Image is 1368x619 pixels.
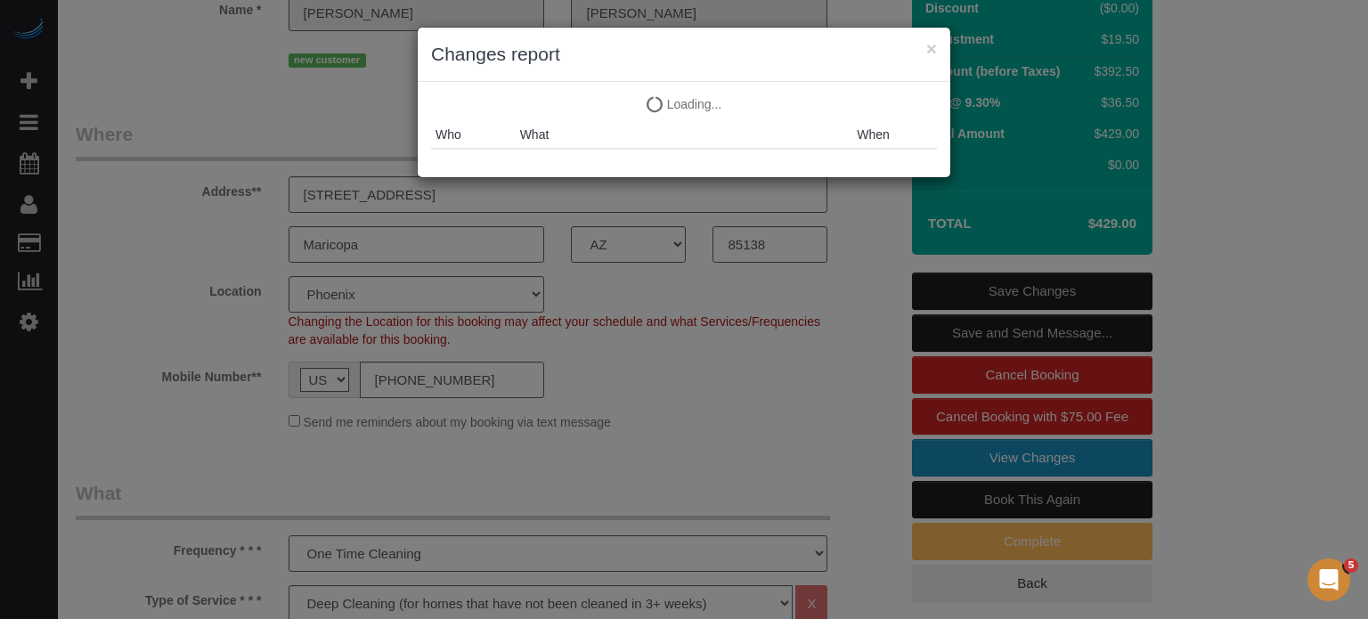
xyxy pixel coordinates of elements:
button: × [926,39,937,58]
span: 5 [1344,558,1358,573]
sui-modal: Changes report [418,28,950,177]
th: What [516,121,853,149]
th: When [852,121,937,149]
iframe: Intercom live chat [1307,558,1350,601]
p: Loading... [431,95,937,113]
h3: Changes report [431,41,937,68]
th: Who [431,121,516,149]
